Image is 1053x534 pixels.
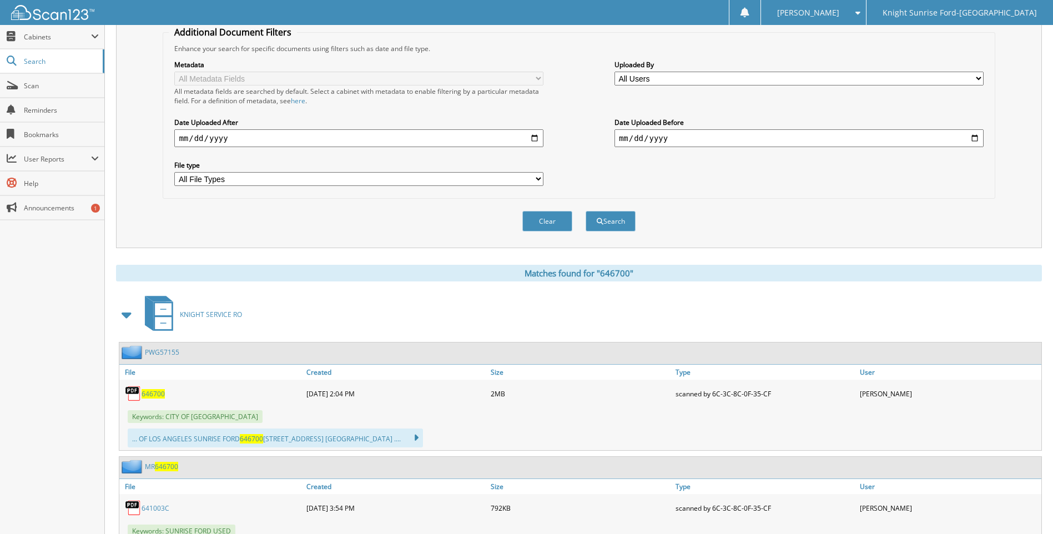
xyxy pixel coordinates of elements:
span: Bookmarks [24,130,99,139]
button: Clear [522,211,572,231]
span: KNIGHT SERVICE RO [180,310,242,319]
a: Type [673,365,857,380]
div: ... OF LOS ANGELES SUNRISE FORD [STREET_ADDRESS] [GEOGRAPHIC_DATA] .... [128,429,423,447]
div: [DATE] 2:04 PM [304,382,488,405]
a: File [119,365,304,380]
span: Announcements [24,203,99,213]
a: User [857,479,1041,494]
a: Type [673,479,857,494]
a: Size [488,479,672,494]
span: User Reports [24,154,91,164]
label: Uploaded By [614,60,984,69]
span: 646700 [240,434,263,444]
div: Enhance your search for specific documents using filters such as date and file type. [169,44,989,53]
div: [PERSON_NAME] [857,382,1041,405]
img: scan123-logo-white.svg [11,5,94,20]
img: folder2.png [122,460,145,473]
a: here [291,96,305,105]
input: start [174,129,543,147]
div: scanned by 6C-3C-8C-0F-35-CF [673,382,857,405]
legend: Additional Document Filters [169,26,297,38]
span: Scan [24,81,99,90]
span: Knight Sunrise Ford-[GEOGRAPHIC_DATA] [883,9,1037,16]
a: PWG57155 [145,347,179,357]
label: Metadata [174,60,543,69]
span: 646700 [155,462,178,471]
span: Keywords: CITY OF [GEOGRAPHIC_DATA] [128,410,263,423]
span: Search [24,57,97,66]
a: KNIGHT SERVICE RO [138,293,242,336]
span: Cabinets [24,32,91,42]
a: User [857,365,1041,380]
div: 2MB [488,382,672,405]
span: Reminders [24,105,99,115]
button: Search [586,211,636,231]
label: File type [174,160,543,170]
a: Size [488,365,672,380]
a: File [119,479,304,494]
div: [PERSON_NAME] [857,497,1041,519]
img: PDF.png [125,500,142,516]
a: Created [304,365,488,380]
label: Date Uploaded Before [614,118,984,127]
img: PDF.png [125,385,142,402]
a: 641003C [142,503,169,513]
div: scanned by 6C-3C-8C-0F-35-CF [673,497,857,519]
label: Date Uploaded After [174,118,543,127]
div: [DATE] 3:54 PM [304,497,488,519]
span: [PERSON_NAME] [777,9,839,16]
div: 1 [91,204,100,213]
div: All metadata fields are searched by default. Select a cabinet with metadata to enable filtering b... [174,87,543,105]
span: Help [24,179,99,188]
input: end [614,129,984,147]
a: Created [304,479,488,494]
div: Matches found for "646700" [116,265,1042,281]
a: 646700 [142,389,165,399]
img: folder2.png [122,345,145,359]
a: MR646700 [145,462,178,471]
div: 792KB [488,497,672,519]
